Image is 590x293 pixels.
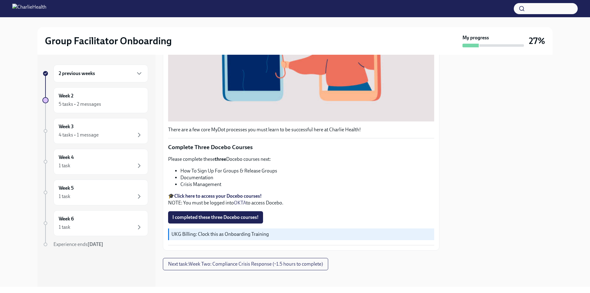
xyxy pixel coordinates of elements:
a: OKTA [234,200,246,206]
a: Week 51 task [42,180,148,205]
div: 1 task [59,224,70,231]
strong: My progress [462,34,489,41]
li: Documentation [180,174,434,181]
span: I completed these three Docebo courses! [172,214,259,220]
p: There are a few core MyDot processes you must learn to be successful here at Charlie Health! [168,126,434,133]
div: 2 previous weeks [53,65,148,82]
h6: Week 5 [59,185,74,192]
p: Please complete these Docebo courses next: [168,156,434,163]
h6: Week 2 [59,93,73,99]
button: I completed these three Docebo courses! [168,211,263,224]
h6: 2 previous weeks [59,70,95,77]
p: UKG Billing: Clock this as Onboarding Training [171,231,432,238]
div: 4 tasks • 1 message [59,132,99,138]
p: Complete Three Docebo Courses [168,143,434,151]
div: 5 tasks • 2 messages [59,101,101,108]
a: Click here to access your Docebo courses! [174,193,262,199]
a: Week 25 tasks • 2 messages [42,87,148,113]
p: 🎓 NOTE: You must be logged into to access Docebo. [168,193,434,206]
h2: Group Facilitator Onboarding [45,35,172,47]
li: Crisis Management [180,181,434,188]
img: CharlieHealth [12,4,46,14]
span: Next task : Week Two: Compliance Crisis Response (~1.5 hours to complete) [168,261,323,267]
a: Week 61 task [42,210,148,236]
div: 1 task [59,193,70,200]
h3: 27% [529,35,545,46]
li: How To Sign Up For Groups & Release Groups [180,168,434,174]
span: Experience ends [53,241,103,247]
h6: Week 6 [59,216,74,222]
a: Week 41 task [42,149,148,175]
button: Next task:Week Two: Compliance Crisis Response (~1.5 hours to complete) [163,258,328,270]
strong: three [215,156,226,162]
strong: [DATE] [88,241,103,247]
h6: Week 3 [59,123,74,130]
a: Week 34 tasks • 1 message [42,118,148,144]
div: 1 task [59,162,70,169]
h6: Week 4 [59,154,74,161]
